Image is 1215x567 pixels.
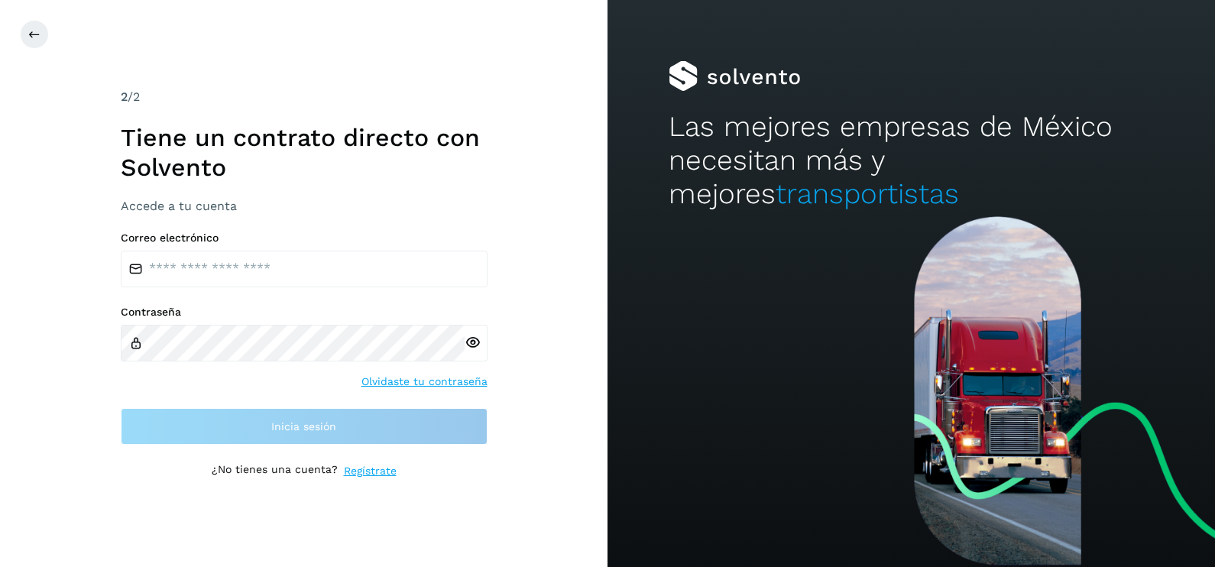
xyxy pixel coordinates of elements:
label: Contraseña [121,306,488,319]
p: ¿No tienes una cuenta? [212,463,338,479]
h3: Accede a tu cuenta [121,199,488,213]
h1: Tiene un contrato directo con Solvento [121,123,488,182]
span: transportistas [776,177,959,210]
label: Correo electrónico [121,232,488,245]
div: /2 [121,88,488,106]
a: Regístrate [344,463,397,479]
span: Inicia sesión [271,421,336,432]
button: Inicia sesión [121,408,488,445]
span: 2 [121,89,128,104]
a: Olvidaste tu contraseña [361,374,488,390]
h2: Las mejores empresas de México necesitan más y mejores [669,110,1155,212]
